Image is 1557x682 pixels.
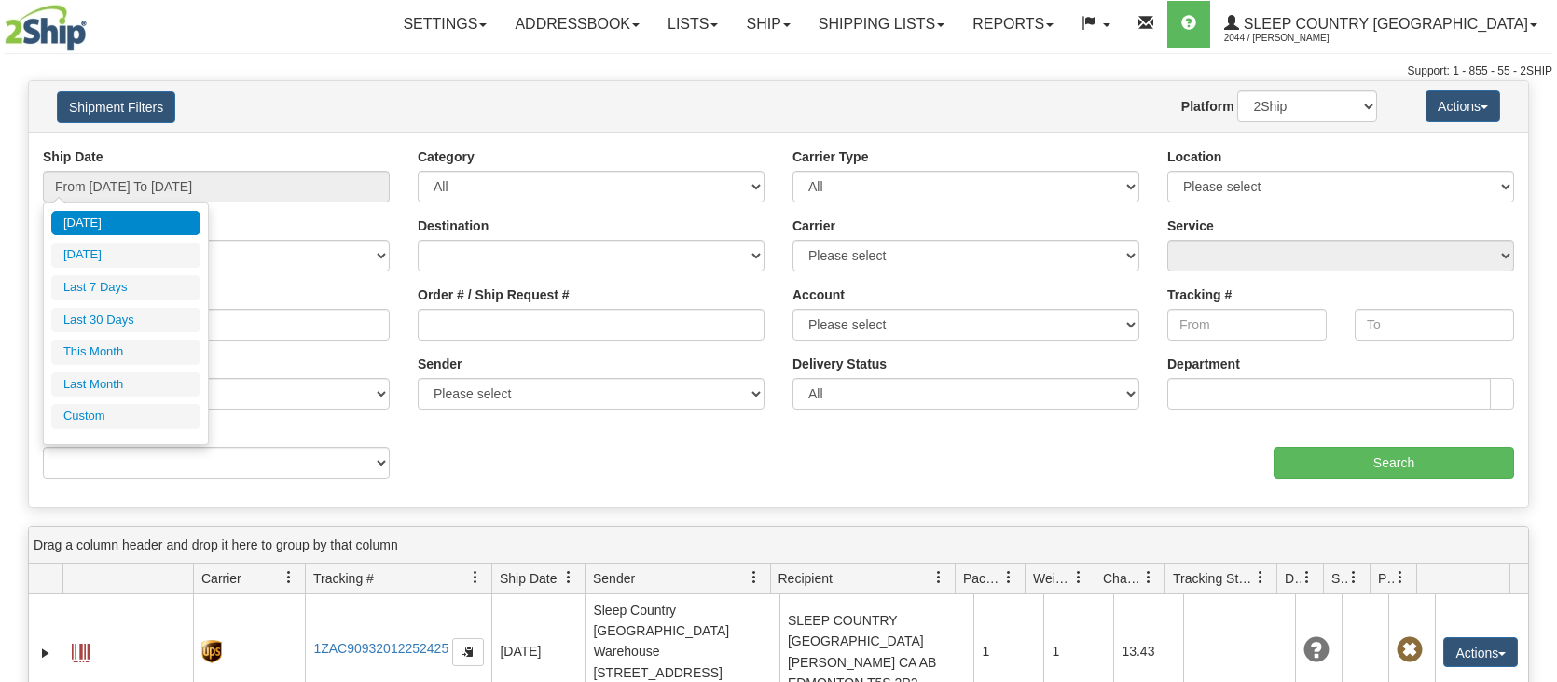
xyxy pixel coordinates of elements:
a: Label [72,635,90,665]
label: Service [1167,216,1214,235]
label: Sender [418,355,462,373]
a: Shipment Issues filter column settings [1338,562,1370,593]
div: Support: 1 - 855 - 55 - 2SHIP [5,63,1552,79]
li: Custom [51,404,200,429]
a: Tracking Status filter column settings [1245,562,1276,593]
span: Tracking Status [1173,569,1254,588]
span: Recipient [778,569,833,588]
a: Weight filter column settings [1063,562,1095,593]
a: Addressbook [501,1,654,48]
label: Tracking # [1167,285,1232,304]
a: Shipping lists [805,1,958,48]
a: Settings [389,1,501,48]
a: Packages filter column settings [993,562,1025,593]
label: Carrier Type [792,147,868,166]
a: Sender filter column settings [738,562,770,593]
div: grid grouping header [29,527,1528,564]
li: [DATE] [51,211,200,236]
label: Ship Date [43,147,103,166]
a: Recipient filter column settings [923,562,955,593]
iframe: chat widget [1514,245,1555,436]
a: Ship [732,1,804,48]
span: Pickup Not Assigned [1397,637,1423,663]
span: Shipment Issues [1331,569,1347,588]
label: Destination [418,216,489,235]
a: Tracking # filter column settings [460,562,491,593]
span: Weight [1033,569,1072,588]
label: Delivery Status [792,355,887,373]
span: Pickup Status [1378,569,1394,588]
li: Last Month [51,372,200,397]
span: Packages [963,569,1002,588]
button: Actions [1443,637,1518,667]
label: Department [1167,355,1240,373]
a: Sleep Country [GEOGRAPHIC_DATA] 2044 / [PERSON_NAME] [1210,1,1551,48]
label: Order # / Ship Request # [418,285,570,304]
span: Tracking # [313,569,374,588]
a: Ship Date filter column settings [553,562,585,593]
a: Carrier filter column settings [273,562,305,593]
label: Account [792,285,845,304]
span: Carrier [201,569,241,588]
a: Lists [654,1,732,48]
img: logo2044.jpg [5,5,87,51]
span: Charge [1103,569,1142,588]
span: Unknown [1303,637,1330,663]
label: Category [418,147,475,166]
input: Search [1274,447,1514,479]
button: Shipment Filters [57,91,175,123]
img: 8 - UPS [201,640,221,663]
button: Copy to clipboard [452,638,484,666]
a: Reports [958,1,1068,48]
label: Location [1167,147,1221,166]
input: From [1167,309,1327,341]
input: To [1355,309,1514,341]
li: Last 30 Days [51,308,200,333]
li: This Month [51,340,200,365]
a: 1ZAC90932012252425 [313,641,448,656]
label: Carrier [792,216,835,235]
a: Expand [36,644,55,662]
span: Delivery Status [1285,569,1301,588]
span: Sleep Country [GEOGRAPHIC_DATA] [1239,16,1528,32]
button: Actions [1426,90,1500,122]
span: Sender [593,569,635,588]
a: Pickup Status filter column settings [1385,562,1416,593]
a: Charge filter column settings [1133,562,1164,593]
li: [DATE] [51,243,200,268]
a: Delivery Status filter column settings [1291,562,1323,593]
span: 2044 / [PERSON_NAME] [1224,29,1364,48]
span: Ship Date [500,569,557,588]
label: Platform [1181,97,1234,116]
li: Last 7 Days [51,275,200,300]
